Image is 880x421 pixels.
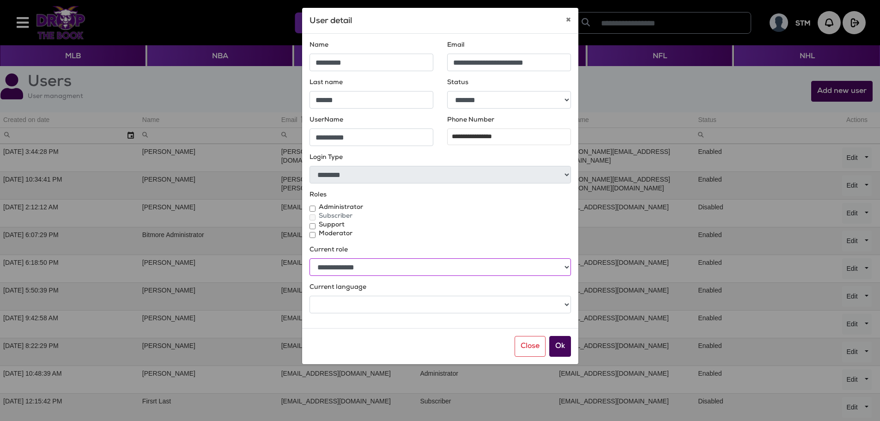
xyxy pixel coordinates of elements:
label: Administrator [319,203,363,212]
label: UserName [310,116,343,125]
h4: User detail [310,15,352,28]
label: Subscriber [319,212,352,221]
span: × [566,15,571,26]
label: Support [319,221,345,230]
button: Close [515,336,546,357]
label: Phone Number [447,116,494,125]
label: Status [447,79,468,87]
button: Ok [549,336,571,357]
input: Mask [448,129,570,145]
label: Moderator [319,230,352,238]
label: Current role [310,246,348,255]
button: Close [558,8,578,34]
label: Roles [310,191,327,200]
label: Last name [310,79,343,87]
label: Login Type [310,153,343,162]
label: Name [310,41,328,50]
label: Current language [310,283,366,292]
label: Email [447,41,465,50]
